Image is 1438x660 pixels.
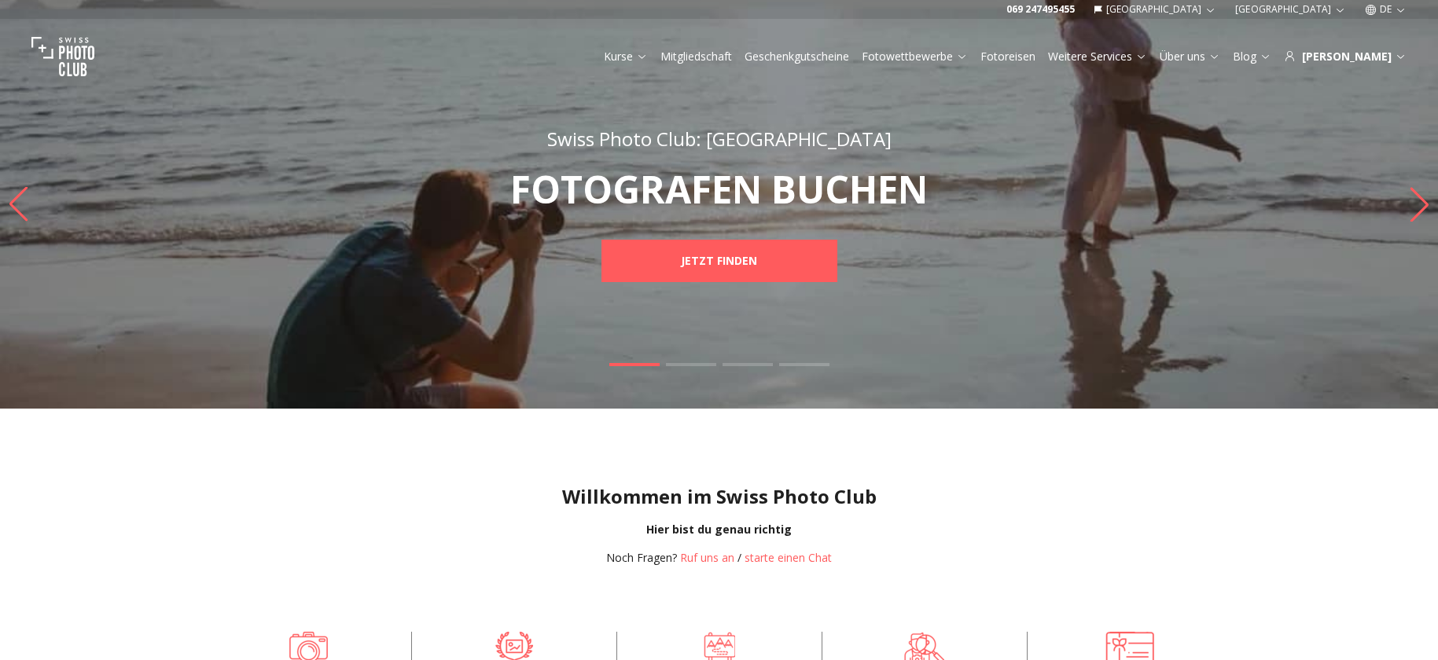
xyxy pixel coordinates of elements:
[862,49,968,64] a: Fotowettbewerbe
[31,25,94,88] img: Swiss photo club
[13,522,1425,537] div: Hier bist du genau richtig
[598,46,654,68] button: Kurse
[606,550,677,565] span: Noch Fragen?
[680,550,734,565] a: Ruf uns an
[745,550,832,566] button: starte einen Chat
[601,240,837,282] a: JETZT FINDEN
[547,126,892,152] span: Swiss Photo Club: [GEOGRAPHIC_DATA]
[606,550,832,566] div: /
[855,46,974,68] button: Fotowettbewerbe
[745,49,849,64] a: Geschenkgutscheine
[604,49,648,64] a: Kurse
[660,49,732,64] a: Mitgliedschaft
[1284,49,1407,64] div: [PERSON_NAME]
[1160,49,1220,64] a: Über uns
[1042,46,1153,68] button: Weitere Services
[1006,3,1075,16] a: 069 247495455
[738,46,855,68] button: Geschenkgutscheine
[974,46,1042,68] button: Fotoreisen
[1233,49,1271,64] a: Blog
[1048,49,1147,64] a: Weitere Services
[443,170,996,208] p: FOTOGRAFEN BUCHEN
[654,46,738,68] button: Mitgliedschaft
[980,49,1035,64] a: Fotoreisen
[1227,46,1278,68] button: Blog
[681,253,757,269] b: JETZT FINDEN
[13,484,1425,509] h1: Willkommen im Swiss Photo Club
[1153,46,1227,68] button: Über uns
